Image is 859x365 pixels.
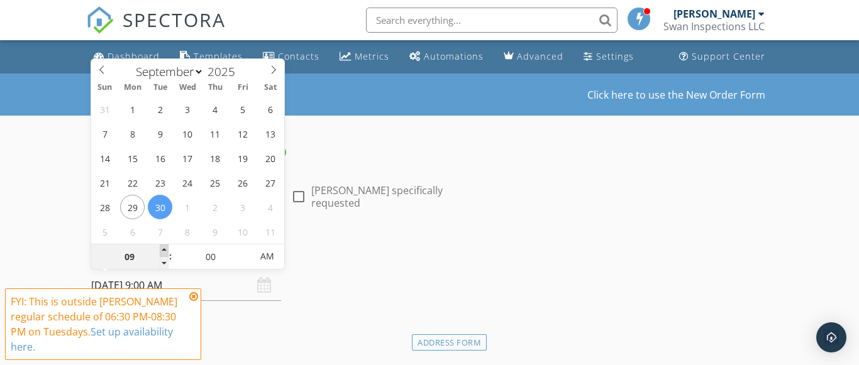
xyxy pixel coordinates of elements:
span: September 14, 2025 [92,146,117,170]
span: October 7, 2025 [148,219,172,244]
div: Advanced [517,50,563,62]
div: Metrics [355,50,389,62]
span: September 8, 2025 [120,121,145,146]
a: Contacts [258,45,324,68]
span: Thu [202,84,230,92]
input: Search everything... [366,8,618,33]
span: August 31, 2025 [92,97,117,121]
a: Support Center [674,45,770,68]
span: October 10, 2025 [231,219,255,244]
div: [PERSON_NAME] [673,8,755,20]
span: September 3, 2025 [175,97,200,121]
span: September 22, 2025 [120,170,145,195]
a: Automations (Basic) [404,45,489,68]
span: October 6, 2025 [120,219,145,244]
span: September 23, 2025 [148,170,172,195]
span: September 15, 2025 [120,146,145,170]
span: September 21, 2025 [92,170,117,195]
img: The Best Home Inspection Software - Spectora [86,6,114,34]
span: Tue [147,84,174,92]
span: Sun [91,84,119,92]
span: September 17, 2025 [175,146,200,170]
h4: Location [91,331,482,347]
span: October 5, 2025 [92,219,117,244]
span: September 25, 2025 [203,170,228,195]
span: September 13, 2025 [258,121,283,146]
span: September 5, 2025 [231,97,255,121]
span: September 2, 2025 [148,97,172,121]
div: Address Form [412,334,487,351]
label: [PERSON_NAME] specifically requested [311,184,482,209]
a: Settings [579,45,639,68]
span: September 6, 2025 [258,97,283,121]
a: Metrics [335,45,394,68]
span: Mon [119,84,147,92]
span: Click to toggle [250,244,284,269]
span: September 16, 2025 [148,146,172,170]
span: September 9, 2025 [148,121,172,146]
span: September 30, 2025 [148,195,172,219]
span: Fri [230,84,257,92]
span: September 4, 2025 [203,97,228,121]
span: September 19, 2025 [231,146,255,170]
span: September 1, 2025 [120,97,145,121]
span: SPECTORA [123,6,226,33]
div: Support Center [692,50,765,62]
a: SPECTORA [86,17,226,43]
div: Automations [424,50,484,62]
div: Dashboard [108,50,160,62]
a: Set up availability here. [11,325,173,354]
span: September 20, 2025 [258,146,283,170]
a: Templates [175,45,248,68]
span: October 2, 2025 [203,195,228,219]
span: Sat [257,84,285,92]
span: September 24, 2025 [175,170,200,195]
span: September 28, 2025 [92,195,117,219]
div: FYI: This is outside [PERSON_NAME] regular schedule of 06:30 PM-08:30 PM on Tuesdays. [11,294,186,354]
div: Swan Inspections LLC [663,20,765,33]
span: October 8, 2025 [175,219,200,244]
span: Wed [174,84,202,92]
span: September 7, 2025 [92,121,117,146]
div: Settings [596,50,634,62]
span: October 3, 2025 [231,195,255,219]
span: September 29, 2025 [120,195,145,219]
span: October 4, 2025 [258,195,283,219]
span: October 11, 2025 [258,219,283,244]
span: : [169,244,172,269]
span: September 10, 2025 [175,121,200,146]
a: Dashboard [89,45,165,68]
input: Year [204,63,245,80]
span: September 11, 2025 [203,121,228,146]
span: September 12, 2025 [231,121,255,146]
span: September 18, 2025 [203,146,228,170]
input: Select date [91,270,282,301]
a: Advanced [499,45,568,68]
div: Templates [194,50,243,62]
span: October 9, 2025 [203,219,228,244]
span: September 27, 2025 [258,170,283,195]
div: Contacts [278,50,319,62]
span: September 26, 2025 [231,170,255,195]
div: Open Intercom Messenger [816,322,846,352]
h4: Date/Time [91,245,482,261]
a: Click here to use the New Order Form [587,90,765,100]
span: October 1, 2025 [175,195,200,219]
